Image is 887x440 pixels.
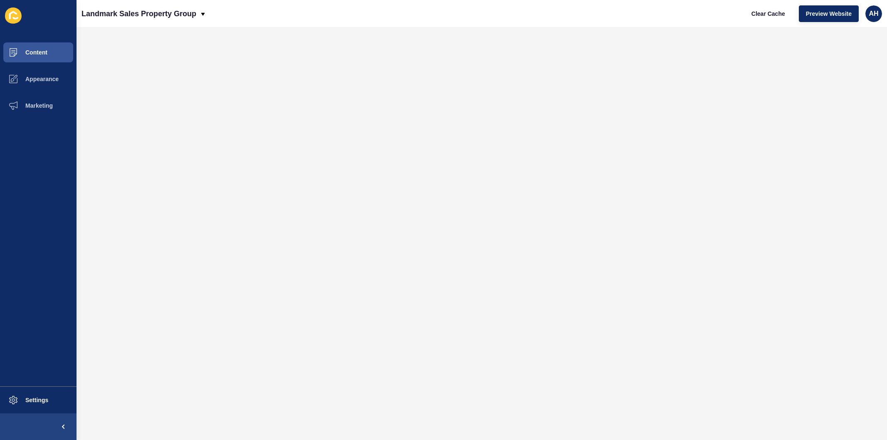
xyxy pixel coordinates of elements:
button: Clear Cache [744,5,792,22]
span: Preview Website [806,10,852,18]
span: AH [869,10,878,18]
p: Landmark Sales Property Group [82,3,196,24]
span: Clear Cache [751,10,785,18]
button: Preview Website [799,5,859,22]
